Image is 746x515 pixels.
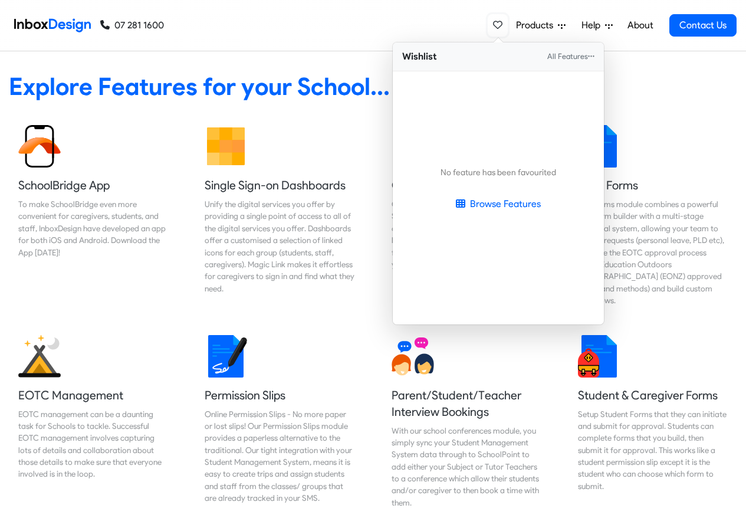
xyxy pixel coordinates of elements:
[547,52,594,61] a: All Features
[205,335,247,378] img: 2022_01_18_icon_signature.svg
[18,387,168,404] h5: EOTC Management
[511,14,570,37] a: Products
[392,125,434,168] img: 2022_01_13_icon_course_selection.svg
[392,425,541,509] div: With our school conferences module, you simply sync your Student Management System data through t...
[18,125,61,168] img: 2022_01_13_icon_sb_app.svg
[205,125,247,168] img: 2022_01_13_icon_grid.svg
[382,116,551,316] a: Course Selection Clever Course Selection for any Situation. SchoolPoint enables students and care...
[578,387,728,404] h5: Student & Caregiver Forms
[578,198,728,307] div: The Forms module combines a powerful new form builder with a multi-stage approval system, allowin...
[392,335,434,378] img: 2022_01_13_icon_conversation.svg
[581,18,605,32] span: Help
[441,166,556,179] div: No feature has been favourited
[205,387,354,404] h5: Permission Slips
[9,71,737,101] heading: Explore Features for your School...
[100,18,164,32] a: 07 281 1600
[205,408,354,504] div: Online Permission Slips - No more paper or lost slips! ​Our Permission Slips module provides a pa...
[577,14,617,37] a: Help
[9,116,178,316] a: SchoolBridge App To make SchoolBridge even more convenient for caregivers, students, and staff, I...
[669,14,737,37] a: Contact Us
[578,408,728,493] div: Setup Student Forms that they can initiate and submit for approval. Students can complete forms t...
[392,198,541,270] div: Clever Course Selection for any Situation. SchoolPoint enables students and caregivers to browse ...
[516,18,558,32] span: Products
[18,198,168,258] div: To make SchoolBridge even more convenient for caregivers, students, and staff, InboxDesign have d...
[578,177,728,193] h5: Staff Forms
[402,50,436,64] span: Wishlist
[205,198,354,294] div: Unify the digital services you offer by providing a single point of access to all of the digital ...
[18,177,168,193] h5: SchoolBridge App
[624,14,656,37] a: About
[578,335,620,378] img: 2022_01_13_icon_student_form.svg
[18,408,168,480] div: EOTC management can be a daunting task for Schools to tackle. Successful EOTC management involves...
[195,116,364,316] a: Single Sign-on Dashboards Unify the digital services you offer by providing a single point of acc...
[18,335,61,378] img: 2022_01_25_icon_eonz.svg
[205,177,354,193] h5: Single Sign-on Dashboards
[446,193,551,215] a: Browse Features
[392,387,541,420] h5: Parent/Student/Teacher Interview Bookings
[568,116,737,316] a: Staff Forms The Forms module combines a powerful new form builder with a multi-stage approval sys...
[392,177,541,193] h5: Course Selection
